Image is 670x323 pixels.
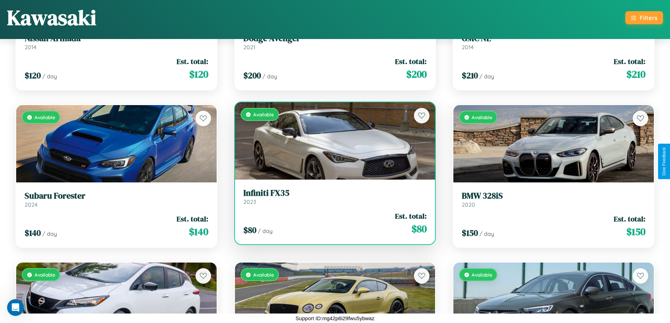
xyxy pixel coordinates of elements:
[462,227,478,239] span: $ 150
[25,227,41,239] span: $ 140
[189,67,208,81] span: $ 120
[42,73,57,80] span: / day
[243,188,427,198] h3: Infiniti FX35
[34,114,55,120] span: Available
[614,56,645,66] span: Est. total:
[395,211,427,221] span: Est. total:
[25,33,208,51] a: Nissan Armada2014
[462,44,474,51] span: 2014
[472,114,492,120] span: Available
[462,70,478,81] span: $ 210
[625,11,663,24] button: Filters
[243,70,261,81] span: $ 200
[411,222,427,236] span: $ 80
[626,225,645,239] span: $ 150
[25,44,37,51] span: 2014
[614,214,645,224] span: Est. total:
[243,198,256,205] span: 2023
[258,227,273,234] span: / day
[7,3,96,32] h1: Kawasaki
[34,272,55,278] span: Available
[479,73,494,80] span: / day
[25,201,38,208] span: 2024
[295,314,374,323] p: Support ID: mg42p6i29fwu5ybwaz
[462,33,645,51] a: GMC NE2014
[177,56,208,66] span: Est. total:
[42,230,57,237] span: / day
[462,201,475,208] span: 2020
[243,44,255,51] span: 2021
[472,272,492,278] span: Available
[253,111,274,117] span: Available
[406,67,427,81] span: $ 200
[462,191,645,208] a: BMW 328iS2020
[462,191,645,201] h3: BMW 328iS
[262,73,277,80] span: / day
[253,272,274,278] span: Available
[243,188,427,205] a: Infiniti FX352023
[243,33,427,51] a: Dodge Avenger2021
[177,214,208,224] span: Est. total:
[243,224,256,236] span: $ 80
[662,147,666,176] div: Give Feedback
[189,225,208,239] span: $ 140
[640,14,657,21] div: Filters
[395,56,427,66] span: Est. total:
[25,191,208,201] h3: Subaru Forester
[25,70,41,81] span: $ 120
[25,191,208,208] a: Subaru Forester2024
[7,299,24,316] iframe: Intercom live chat
[479,230,494,237] span: / day
[626,67,645,81] span: $ 210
